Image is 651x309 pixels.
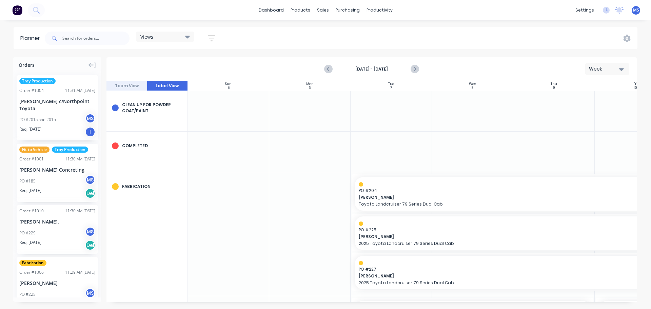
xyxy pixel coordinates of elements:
div: Wed [469,82,476,86]
div: settings [572,5,597,15]
div: 6 [309,86,311,90]
span: Req. [DATE] [19,126,41,132]
span: MS [633,7,639,13]
span: Req. [DATE] [19,188,41,194]
div: 8 [472,86,473,90]
div: Mon [306,82,314,86]
div: PO #185 [19,178,36,184]
span: Orders [19,61,35,69]
div: Clean Up for Powder Coat/Paint [122,102,182,114]
button: Label View [147,81,188,91]
button: Team View [106,81,147,91]
div: PO #201a and 201b [19,117,56,123]
span: Fit to Vehicle [19,147,50,153]
div: [PERSON_NAME] [19,279,95,287]
div: Fabrication [122,184,182,190]
div: PO #225 [19,291,36,297]
div: MS [85,175,95,185]
div: MS [85,227,95,237]
div: Del [85,240,95,250]
div: products [287,5,314,15]
button: Week [585,63,629,75]
div: 11:30 AM [DATE] [65,208,95,214]
div: Tue [388,82,394,86]
img: Factory [12,5,22,15]
div: 10 [634,86,637,90]
span: Views [140,33,153,40]
div: COMPLETED [122,143,182,149]
div: Planner [20,34,43,42]
span: Tray Production [52,147,88,153]
div: 11:29 AM [DATE] [65,269,95,275]
div: productivity [363,5,396,15]
div: Week [589,65,620,73]
div: 5 [228,86,230,90]
div: [PERSON_NAME] Concreting [19,166,95,173]
div: 9 [553,86,555,90]
div: Order # 1001 [19,156,44,162]
span: Req. [DATE] [19,239,41,246]
div: 7 [390,86,392,90]
a: dashboard [255,5,287,15]
div: [PERSON_NAME] c/Northpoint Toyota [19,98,95,112]
div: 11:30 AM [DATE] [65,156,95,162]
div: Del [85,188,95,198]
input: Search for orders... [62,32,130,45]
span: Fabrication [19,260,46,266]
div: Sun [225,82,232,86]
div: Order # 1010 [19,208,44,214]
div: MS [85,113,95,123]
div: 11:31 AM [DATE] [65,88,95,94]
div: [PERSON_NAME]. [19,218,95,225]
div: I [85,127,95,137]
div: Thu [551,82,557,86]
div: Fri [633,82,637,86]
div: Order # 1006 [19,269,44,275]
div: Order # 1004 [19,88,44,94]
div: MS [85,288,95,298]
strong: [DATE] - [DATE] [338,66,406,72]
div: purchasing [332,5,363,15]
div: PO #229 [19,230,36,236]
span: Tray Production [19,78,56,84]
div: sales [314,5,332,15]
